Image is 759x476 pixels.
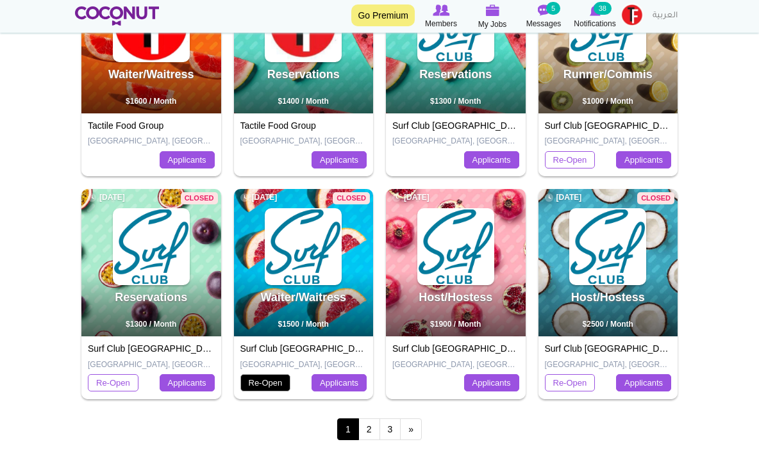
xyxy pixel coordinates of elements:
a: Applicants [464,151,519,169]
span: [DATE] [392,192,430,203]
p: [GEOGRAPHIC_DATA], [GEOGRAPHIC_DATA] [545,359,672,370]
span: Closed [637,192,674,204]
a: Applicants [616,151,671,169]
a: Applicants [312,151,367,169]
a: العربية [646,3,684,29]
span: $1300 / Month [126,320,176,329]
span: [DATE] [240,192,278,203]
p: [GEOGRAPHIC_DATA], [GEOGRAPHIC_DATA] [240,359,367,370]
a: Tactile Food Group [88,120,163,131]
span: Members [425,17,457,30]
img: Browse Members [433,4,449,16]
a: Waiter/Waitress [108,68,194,81]
span: $1600 / Month [126,97,176,106]
a: Reservations [115,291,187,304]
span: $2500 / Month [583,320,633,329]
a: Notifications Notifications 38 [569,3,621,30]
small: 38 [594,2,612,15]
span: $1000 / Month [583,97,633,106]
a: Host/Hostess [571,291,645,304]
a: Re-Open [240,374,291,392]
a: Waiter/Waitress [260,291,346,304]
a: Applicants [616,374,671,392]
p: [GEOGRAPHIC_DATA], [GEOGRAPHIC_DATA] [88,359,215,370]
a: Surf Club [GEOGRAPHIC_DATA] [392,343,526,354]
a: Messages Messages 5 [518,3,569,30]
p: [GEOGRAPHIC_DATA], [GEOGRAPHIC_DATA] [88,136,215,147]
a: Re-Open [545,151,596,169]
a: 2 [358,418,380,440]
a: Reservations [267,68,340,81]
span: $1500 / Month [278,320,329,329]
p: [GEOGRAPHIC_DATA], [GEOGRAPHIC_DATA] [392,136,519,147]
span: Messages [526,17,562,30]
a: Browse Members Members [415,3,467,30]
a: next › [400,418,422,440]
span: [DATE] [545,192,582,203]
a: Tactile Food Group [240,120,316,131]
img: Home [75,6,159,26]
span: [DATE] [88,192,125,203]
p: [GEOGRAPHIC_DATA], [GEOGRAPHIC_DATA] [545,136,672,147]
img: Notifications [590,4,601,16]
a: Reservations [419,68,492,81]
span: 1 [337,418,359,440]
a: Applicants [464,374,519,392]
a: Host/Hostess [419,291,492,304]
span: Notifications [574,17,615,30]
a: 3 [379,418,401,440]
span: My Jobs [478,18,507,31]
a: Surf Club [GEOGRAPHIC_DATA] [545,120,678,131]
a: Runner/Commis [563,68,653,81]
span: $1900 / Month [430,320,481,329]
a: Applicants [312,374,367,392]
img: Messages [537,4,550,16]
small: 5 [546,2,560,15]
span: Closed [181,192,218,204]
a: Surf Club [GEOGRAPHIC_DATA] [240,343,374,354]
a: Applicants [160,151,215,169]
a: Surf Club [GEOGRAPHIC_DATA] [392,120,526,131]
a: Surf Club [GEOGRAPHIC_DATA] [545,343,678,354]
p: [GEOGRAPHIC_DATA], [GEOGRAPHIC_DATA] [240,136,367,147]
img: My Jobs [485,4,499,16]
a: Re-Open [88,374,138,392]
a: Applicants [160,374,215,392]
a: Surf Club [GEOGRAPHIC_DATA] [88,343,221,354]
a: Go Premium [351,4,415,26]
span: Closed [333,192,370,204]
span: $1300 / Month [430,97,481,106]
a: My Jobs My Jobs [467,3,518,31]
p: [GEOGRAPHIC_DATA], [GEOGRAPHIC_DATA] [392,359,519,370]
span: $1400 / Month [278,97,329,106]
a: Re-Open [545,374,596,392]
